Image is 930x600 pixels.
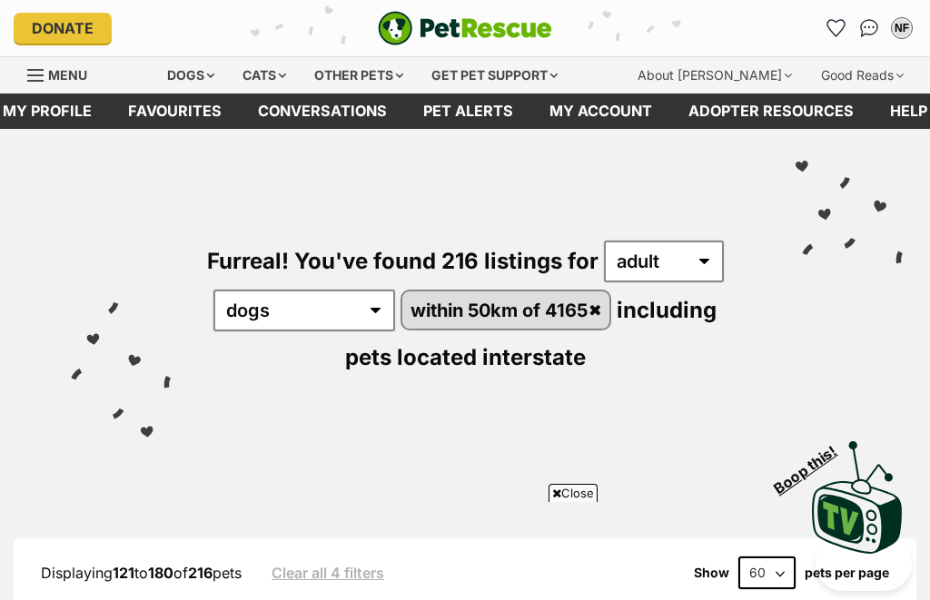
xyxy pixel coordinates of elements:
[378,11,552,45] img: logo-e224e6f780fb5917bec1dbf3a21bbac754714ae5b6737aabdf751b685950b380.svg
[113,564,134,582] strong: 121
[419,57,570,93] div: Get pet support
[48,67,87,83] span: Menu
[41,564,242,582] span: Displaying to of pets
[230,57,299,93] div: Cats
[378,11,552,45] a: PetRescue
[402,291,610,329] a: within 50km of 4165
[207,248,599,274] span: Furreal! You've found 216 listings for
[822,14,851,43] a: Favourites
[14,13,112,44] a: Donate
[531,93,670,129] a: My account
[134,509,796,591] iframe: Advertisement
[812,441,903,554] img: PetRescue TV logo
[625,57,805,93] div: About [PERSON_NAME]
[549,484,598,502] span: Close
[822,14,916,43] ul: Account quick links
[887,14,916,43] button: My account
[27,57,100,90] a: Menu
[816,536,912,591] iframe: Help Scout Beacon - Open
[860,19,879,37] img: chat-41dd97257d64d25036548639549fe6c8038ab92f7586957e7f3b1b290dea8141.svg
[670,93,872,129] a: Adopter resources
[812,425,903,557] a: Boop this!
[893,19,911,37] div: NF
[855,14,884,43] a: Conversations
[805,566,889,580] label: pets per page
[240,93,405,129] a: conversations
[302,57,416,93] div: Other pets
[345,297,717,370] span: including pets located interstate
[110,93,240,129] a: Favourites
[808,57,916,93] div: Good Reads
[771,431,855,497] span: Boop this!
[154,57,227,93] div: Dogs
[405,93,531,129] a: Pet alerts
